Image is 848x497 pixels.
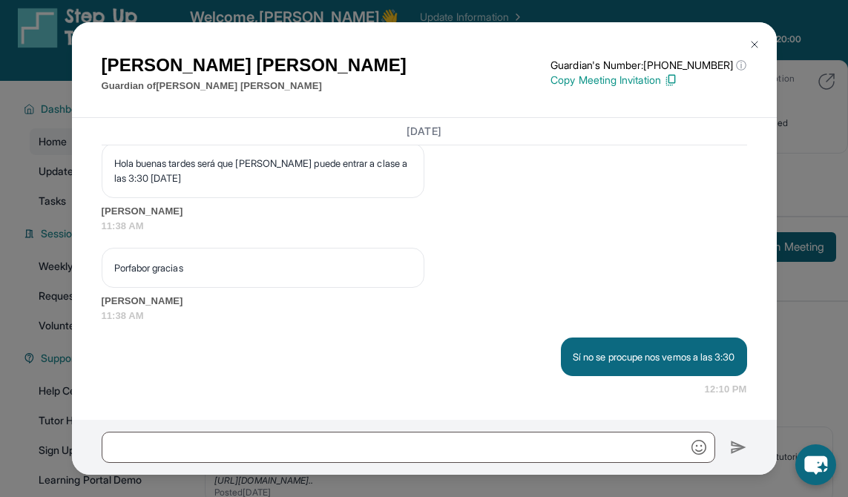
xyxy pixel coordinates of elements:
span: ⓘ [736,58,746,73]
p: Guardian's Number: [PHONE_NUMBER] [550,58,746,73]
img: Copy Icon [664,73,677,87]
p: Sí no se procupe nos vemos a las 3:30 [573,349,735,364]
span: 11:38 AM [102,219,747,234]
span: 11:38 AM [102,309,747,323]
p: Hola buenas tardes será que [PERSON_NAME] puede entrar a clase a las 3:30 [DATE] [114,156,412,185]
p: Copy Meeting Invitation [550,73,746,88]
button: chat-button [795,444,836,485]
span: 12:10 PM [705,382,747,397]
img: Emoji [691,440,706,455]
span: [PERSON_NAME] [102,294,747,309]
p: Guardian of [PERSON_NAME] [PERSON_NAME] [102,79,407,93]
h1: [PERSON_NAME] [PERSON_NAME] [102,52,407,79]
span: [PERSON_NAME] [102,204,747,219]
h3: [DATE] [102,124,747,139]
img: Close Icon [749,39,760,50]
img: Send icon [730,438,747,456]
p: Porfabor gracias [114,260,412,275]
